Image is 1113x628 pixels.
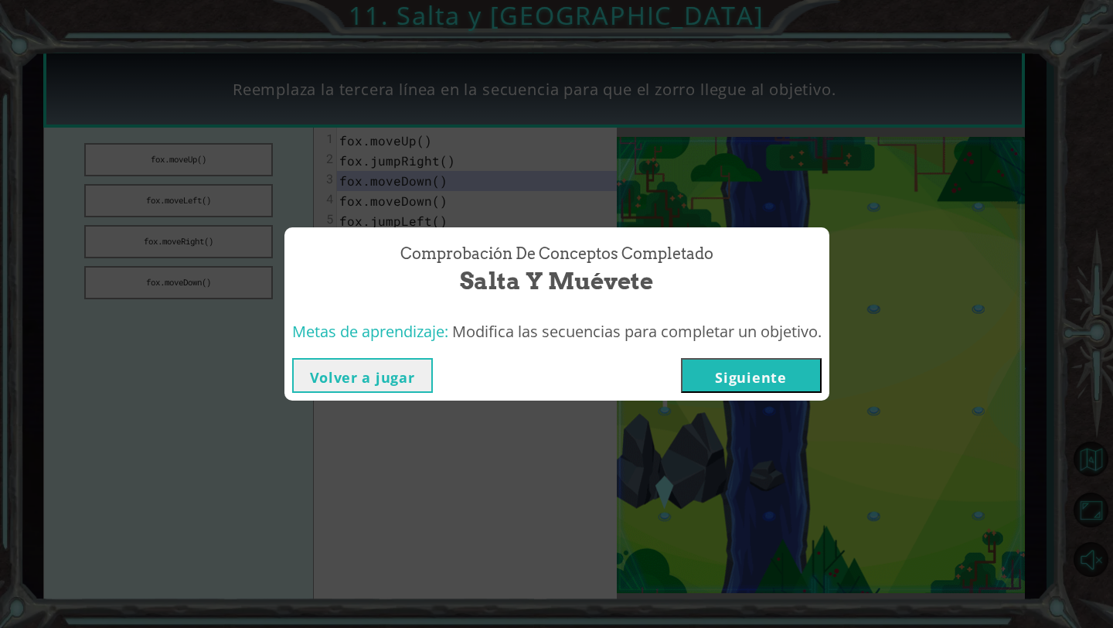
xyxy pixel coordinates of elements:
[460,265,653,298] span: Salta y Muévete
[292,358,433,393] button: Volver a jugar
[292,321,448,342] span: Metas de aprendizaje:
[681,358,822,393] button: Siguiente
[400,243,713,265] span: Comprobación de conceptos Completado
[452,321,822,342] span: Modifica las secuencias para completar un objetivo.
